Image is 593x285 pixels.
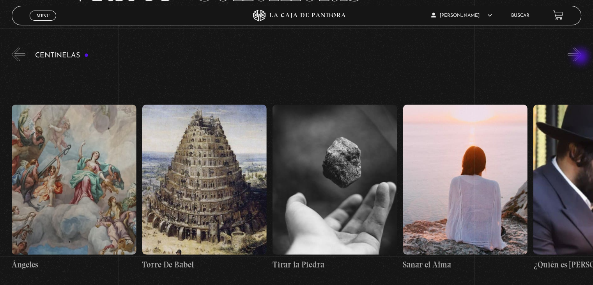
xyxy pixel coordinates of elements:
[511,13,529,18] a: Buscar
[553,10,563,21] a: View your shopping cart
[142,258,267,271] h4: Torre De Babel
[431,13,492,18] span: [PERSON_NAME]
[568,48,581,61] button: Next
[37,13,50,18] span: Menu
[12,48,25,61] button: Previous
[34,20,52,25] span: Cerrar
[273,258,397,271] h4: Tirar la Piedra
[403,258,528,271] h4: Sanar el Alma
[35,52,89,59] h3: Centinelas
[12,258,136,271] h4: Ángeles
